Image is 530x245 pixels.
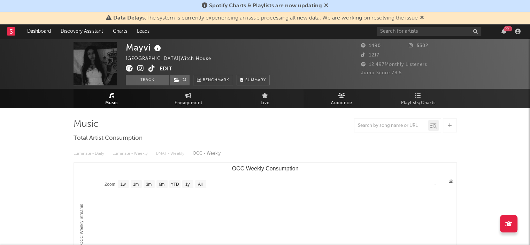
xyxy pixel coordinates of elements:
[169,75,190,85] span: ( 1 )
[56,24,108,38] a: Discovery Assistant
[361,62,427,67] span: 12.497 Monthly Listeners
[203,76,229,85] span: Benchmark
[504,26,512,31] div: 99 +
[126,42,163,53] div: Mayvi
[209,3,322,9] span: Spotify Charts & Playlists are now updating
[232,166,298,171] text: OCC Weekly Consumption
[120,182,126,187] text: 1w
[113,15,418,21] span: : The system is currently experiencing an issue processing all new data. We are working on resolv...
[409,44,428,48] span: 5302
[361,53,379,58] span: 1217
[324,3,328,9] span: Dismiss
[245,78,266,82] span: Summary
[22,24,56,38] a: Dashboard
[380,89,457,108] a: Playlists/Charts
[433,182,437,186] text: →
[377,27,481,36] input: Search for artists
[501,29,506,34] button: 99+
[74,89,150,108] a: Music
[170,75,190,85] button: (1)
[361,44,381,48] span: 1490
[126,75,169,85] button: Track
[420,15,424,21] span: Dismiss
[227,89,304,108] a: Live
[198,182,202,187] text: All
[160,65,172,74] button: Edit
[331,99,352,107] span: Audience
[132,24,154,38] a: Leads
[113,15,145,21] span: Data Delays
[354,123,428,129] input: Search by song name or URL
[185,182,190,187] text: 1y
[193,75,233,85] a: Benchmark
[133,182,139,187] text: 1m
[170,182,179,187] text: YTD
[304,89,380,108] a: Audience
[126,55,219,63] div: [GEOGRAPHIC_DATA] | Witch House
[237,75,270,85] button: Summary
[105,99,118,107] span: Music
[79,204,84,245] text: OCC Weekly Streams
[361,71,402,75] span: Jump Score: 78.5
[105,182,115,187] text: Zoom
[146,182,152,187] text: 3m
[150,89,227,108] a: Engagement
[74,134,143,143] span: Total Artist Consumption
[175,99,202,107] span: Engagement
[261,99,270,107] span: Live
[108,24,132,38] a: Charts
[159,182,164,187] text: 6m
[401,99,436,107] span: Playlists/Charts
